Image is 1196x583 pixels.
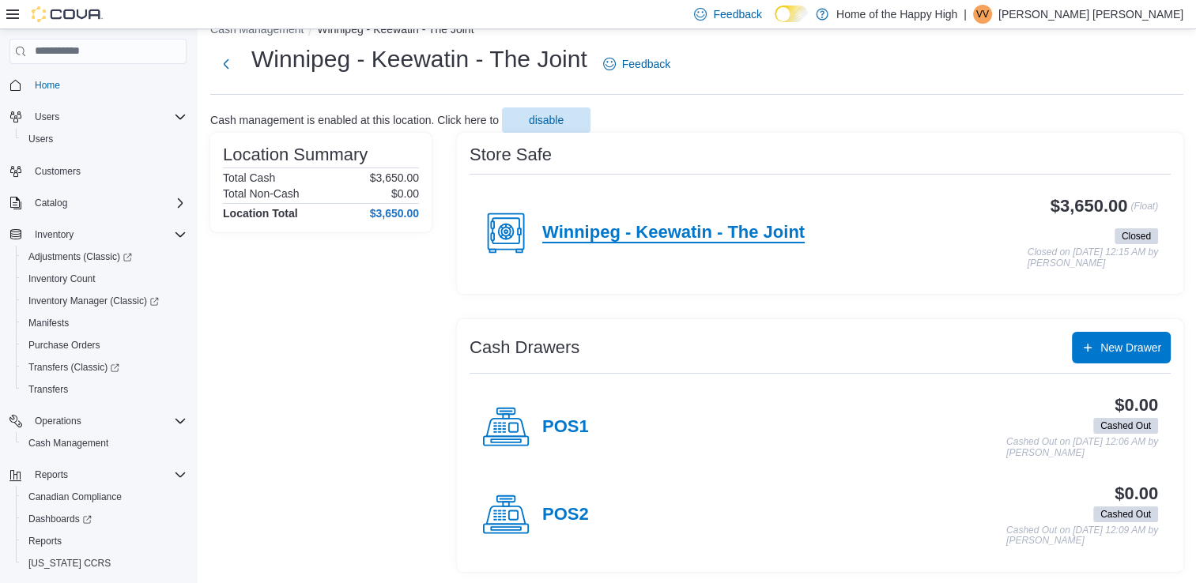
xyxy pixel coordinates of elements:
[28,75,187,95] span: Home
[16,312,193,334] button: Manifests
[22,510,98,528] a: Dashboards
[16,246,193,268] a: Adjustments (Classic)
[22,487,128,506] a: Canadian Compliance
[16,530,193,552] button: Reports
[28,194,74,213] button: Catalog
[22,247,187,266] span: Adjustments (Classic)
[22,130,59,149] a: Users
[22,291,165,310] a: Inventory Manager (Classic)
[973,5,992,24] div: VAISHALI VAISHALI
[964,5,967,24] p: |
[3,464,193,486] button: Reports
[35,79,60,92] span: Home
[28,513,92,525] span: Dashboards
[16,378,193,401] button: Transfers
[22,380,187,399] span: Transfers
[22,554,187,573] span: Washington CCRS
[1006,437,1158,458] p: Cashed Out on [DATE] 12:06 AM by [PERSON_NAME]
[35,415,81,427] span: Operations
[22,532,187,551] span: Reports
[28,295,159,307] span: Inventory Manager (Classic)
[210,23,304,36] button: Cash Management
[32,6,103,22] img: Cova
[542,417,589,438] h4: POS1
[28,412,88,431] button: Operations
[1006,525,1158,547] p: Cashed Out on [DATE] 12:09 AM by [PERSON_NAME]
[22,434,187,453] span: Cash Management
[16,268,193,290] button: Inventory Count
[1093,506,1158,522] span: Cashed Out
[22,247,138,266] a: Adjustments (Classic)
[1122,229,1151,243] span: Closed
[28,225,187,244] span: Inventory
[22,130,187,149] span: Users
[1115,228,1158,244] span: Closed
[622,56,670,72] span: Feedback
[470,145,552,164] h3: Store Safe
[836,5,957,24] p: Home of the Happy High
[16,508,193,530] a: Dashboards
[16,356,193,378] a: Transfers (Classic)
[3,106,193,128] button: Users
[28,133,53,145] span: Users
[529,112,564,128] span: disable
[210,48,242,80] button: Next
[28,162,87,181] a: Customers
[35,197,67,209] span: Catalog
[370,171,419,184] p: $3,650.00
[28,412,187,431] span: Operations
[223,145,368,164] h3: Location Summary
[28,107,66,126] button: Users
[28,273,96,285] span: Inventory Count
[597,48,677,80] a: Feedback
[22,358,126,377] a: Transfers (Classic)
[998,5,1183,24] p: [PERSON_NAME] [PERSON_NAME]
[3,410,193,432] button: Operations
[1072,332,1171,363] button: New Drawer
[16,128,193,150] button: Users
[16,486,193,508] button: Canadian Compliance
[28,339,100,352] span: Purchase Orders
[1100,507,1151,521] span: Cashed Out
[22,269,102,288] a: Inventory Count
[28,107,187,126] span: Users
[22,380,74,399] a: Transfers
[22,269,187,288] span: Inventory Count
[542,505,589,525] h4: POS2
[28,437,108,449] span: Cash Management
[35,468,68,481] span: Reports
[1130,197,1158,225] p: (Float)
[22,532,68,551] a: Reports
[22,291,187,310] span: Inventory Manager (Classic)
[542,223,805,243] h4: Winnipeg - Keewatin - The Joint
[22,314,187,333] span: Manifests
[22,358,187,377] span: Transfers (Classic)
[22,314,75,333] a: Manifests
[1028,247,1158,269] p: Closed on [DATE] 12:15 AM by [PERSON_NAME]
[976,5,989,24] span: VV
[3,73,193,96] button: Home
[16,432,193,454] button: Cash Management
[28,491,122,503] span: Canadian Compliance
[370,207,419,220] h4: $3,650.00
[210,21,1183,40] nav: An example of EuiBreadcrumbs
[28,535,62,547] span: Reports
[470,338,579,357] h3: Cash Drawers
[1115,484,1158,503] h3: $0.00
[1093,418,1158,434] span: Cashed Out
[713,6,761,22] span: Feedback
[502,107,590,133] button: disable
[28,465,74,484] button: Reports
[1100,340,1161,355] span: New Drawer
[28,383,68,396] span: Transfers
[22,434,115,453] a: Cash Management
[317,23,473,36] button: Winnipeg - Keewatin - The Joint
[223,171,275,184] h6: Total Cash
[3,224,193,246] button: Inventory
[223,187,300,200] h6: Total Non-Cash
[22,554,117,573] a: [US_STATE] CCRS
[35,228,74,241] span: Inventory
[251,43,587,75] h1: Winnipeg - Keewatin - The Joint
[28,465,187,484] span: Reports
